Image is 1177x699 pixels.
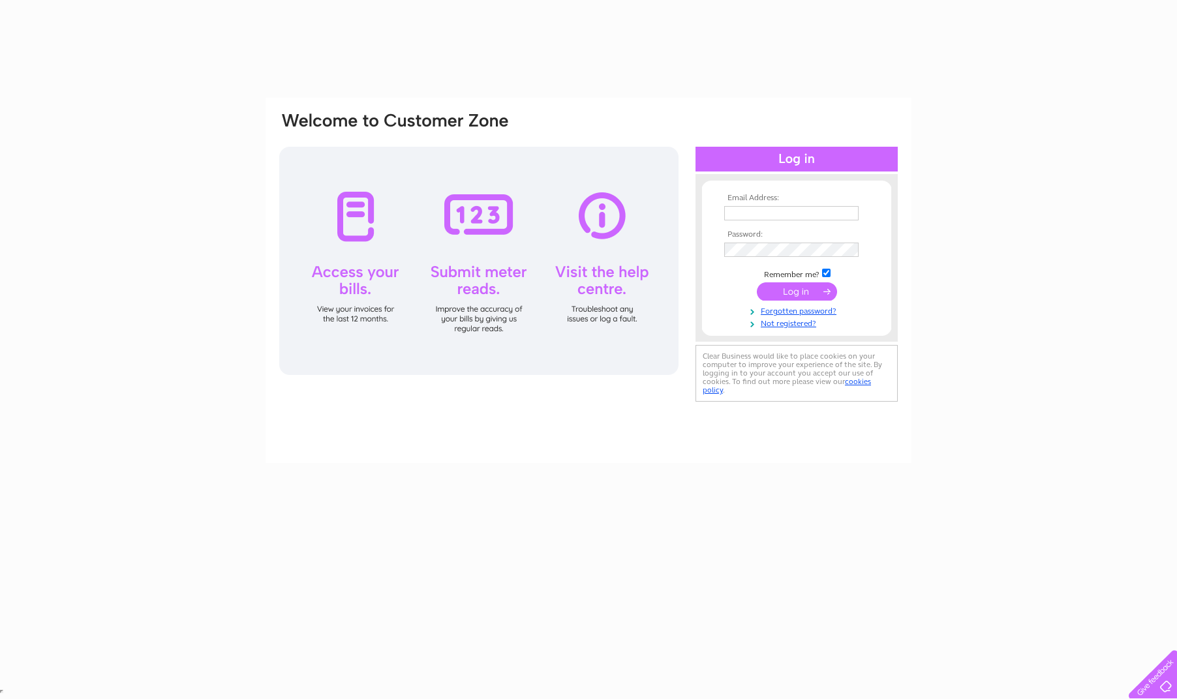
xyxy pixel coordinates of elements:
[695,345,898,402] div: Clear Business would like to place cookies on your computer to improve your experience of the sit...
[721,230,872,239] th: Password:
[703,377,871,394] a: cookies policy
[724,316,872,329] a: Not registered?
[724,304,872,316] a: Forgotten password?
[721,194,872,203] th: Email Address:
[721,267,872,280] td: Remember me?
[757,282,837,301] input: Submit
